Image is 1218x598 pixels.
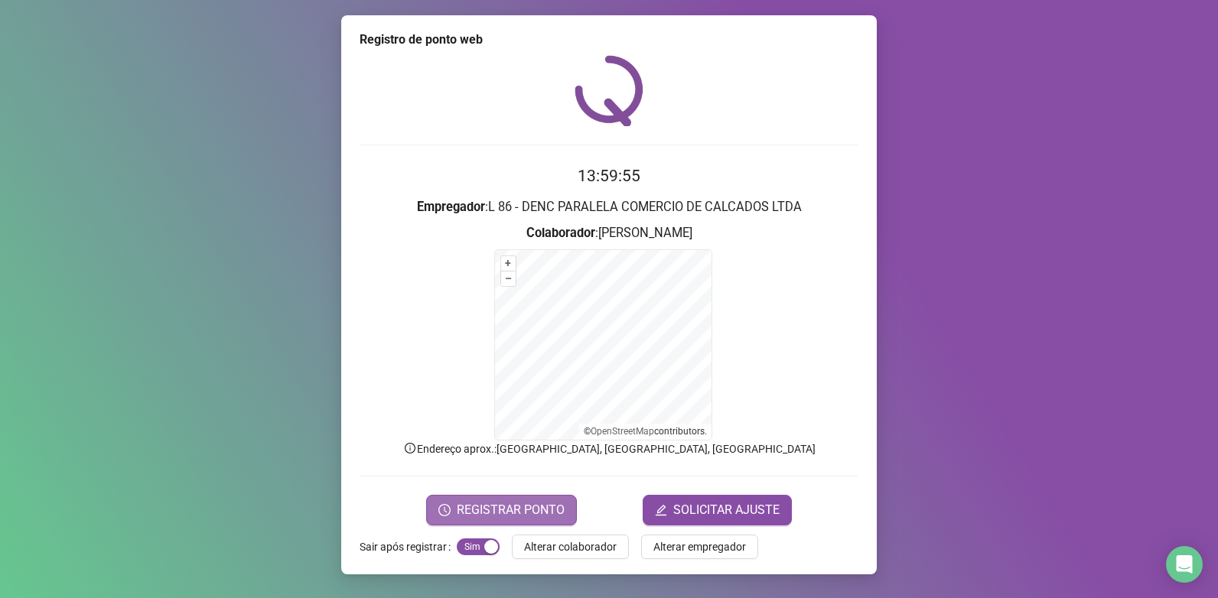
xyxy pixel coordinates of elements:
button: + [501,256,516,271]
strong: Empregador [417,200,485,214]
span: edit [655,504,667,516]
button: editSOLICITAR AJUSTE [643,495,792,525]
strong: Colaborador [526,226,595,240]
span: Alterar colaborador [524,538,617,555]
li: © contributors. [584,426,707,437]
h3: : L 86 - DENC PARALELA COMERCIO DE CALCADOS LTDA [360,197,858,217]
a: OpenStreetMap [591,426,654,437]
img: QRPoint [575,55,643,126]
span: info-circle [403,441,417,455]
span: Alterar empregador [653,538,746,555]
div: Registro de ponto web [360,31,858,49]
button: REGISTRAR PONTO [426,495,577,525]
button: – [501,271,516,286]
p: Endereço aprox. : [GEOGRAPHIC_DATA], [GEOGRAPHIC_DATA], [GEOGRAPHIC_DATA] [360,440,858,457]
h3: : [PERSON_NAME] [360,223,858,243]
button: Alterar empregador [641,535,758,559]
time: 13:59:55 [578,167,640,185]
span: clock-circle [438,504,451,516]
div: Open Intercom Messenger [1166,546,1203,583]
button: Alterar colaborador [512,535,629,559]
span: REGISTRAR PONTO [457,501,565,519]
label: Sair após registrar [360,535,457,559]
span: SOLICITAR AJUSTE [673,501,780,519]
